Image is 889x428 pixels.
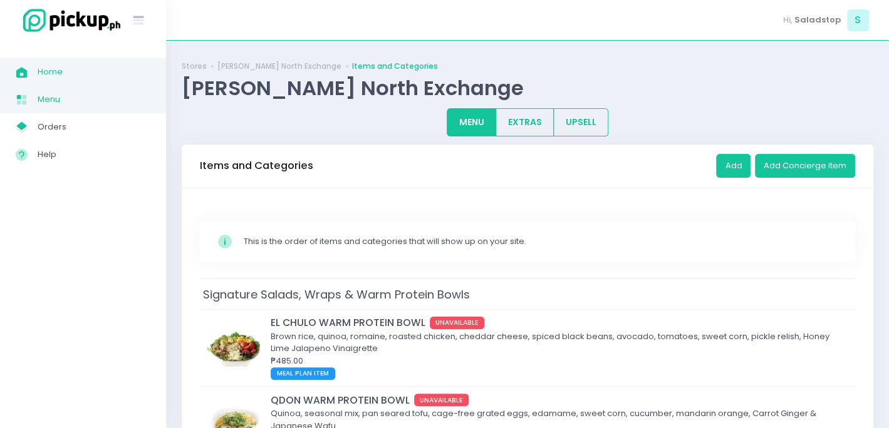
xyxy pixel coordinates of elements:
[200,160,313,172] h3: Items and Categories
[16,7,122,34] img: logo
[794,14,841,26] span: Saladstop
[217,61,341,72] a: [PERSON_NAME] North Exchange
[430,317,485,329] span: UNAVAILABLE
[271,315,845,330] div: EL CHULO WARM PROTEIN BOWL
[271,367,335,380] span: MEAL PLAN ITEM
[271,330,845,355] div: Brown rice, quinoa, romaine, roasted chicken, cheddar cheese, spiced black beans, avocado, tomato...
[496,108,554,136] button: EXTRAS
[38,119,150,135] span: Orders
[200,309,855,386] td: EL CHULO WARM PROTEIN BOWLEL CHULO WARM PROTEIN BOWLUNAVAILABLEBrown rice, quinoa, romaine, roast...
[244,235,838,248] div: This is the order of items and categories that will show up on your site.
[38,146,150,163] span: Help
[200,283,473,305] span: Signature Salads, Wraps & Warm Protein Bowls
[553,108,608,136] button: UPSELL
[352,61,438,72] a: Items and Categories
[206,329,263,367] img: EL CHULO WARM PROTEIN BOWL
[447,108,496,136] button: MENU
[271,355,845,367] div: ₱485.00
[783,14,793,26] span: Hi,
[847,9,869,31] span: S
[755,154,855,178] button: Add Concierge Item
[38,64,150,80] span: Home
[182,76,873,100] div: [PERSON_NAME] North Exchange
[271,393,845,407] div: QDON WARM PROTEIN BOWL
[182,61,207,72] a: Stores
[414,394,469,406] span: UNAVAILABLE
[447,108,608,136] div: Large button group
[38,91,150,108] span: Menu
[716,154,751,178] button: Add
